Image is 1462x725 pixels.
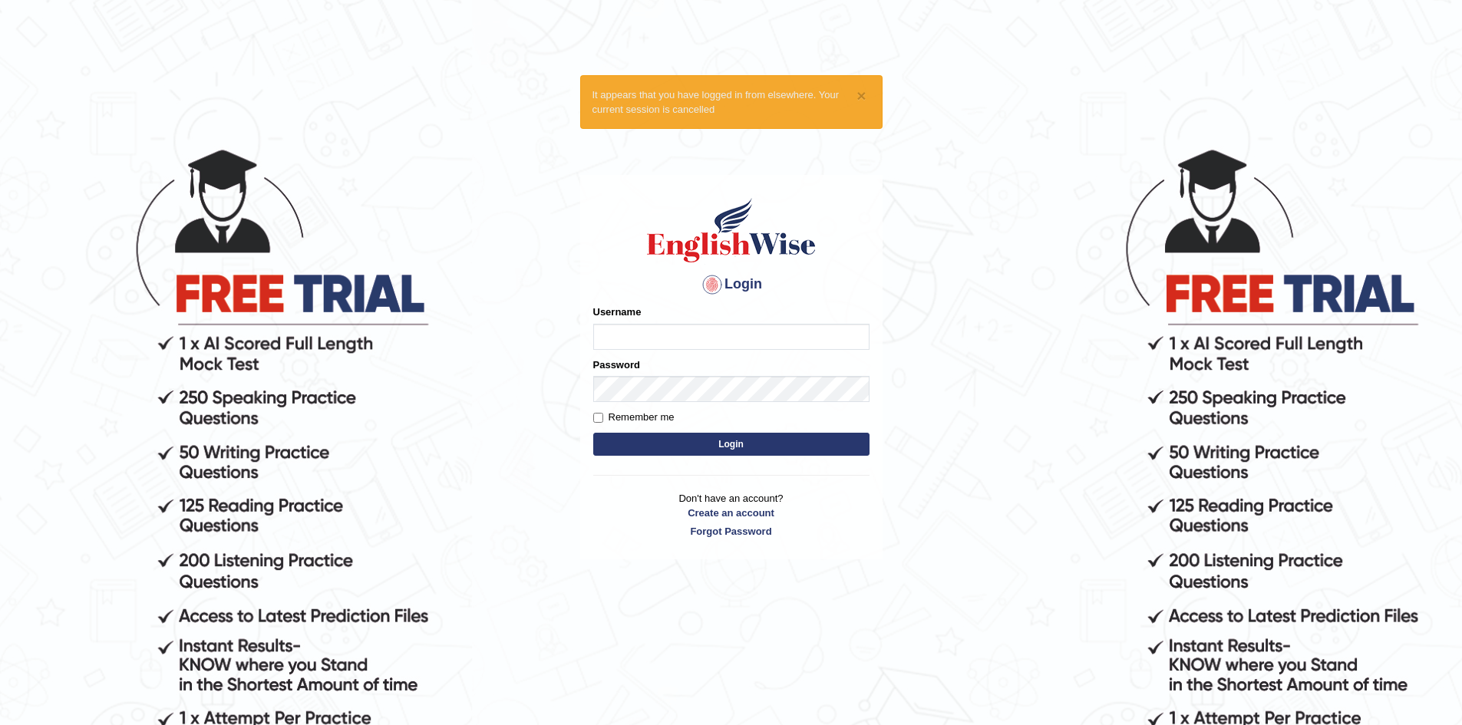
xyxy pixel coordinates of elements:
[593,358,640,372] label: Password
[593,506,870,520] a: Create an account
[593,410,675,425] label: Remember me
[856,87,866,104] button: ×
[593,272,870,297] h4: Login
[593,491,870,539] p: Don't have an account?
[580,75,883,129] div: It appears that you have logged in from elsewhere. Your current session is cancelled
[593,433,870,456] button: Login
[593,524,870,539] a: Forgot Password
[593,305,642,319] label: Username
[644,196,819,265] img: Logo of English Wise sign in for intelligent practice with AI
[593,413,603,423] input: Remember me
